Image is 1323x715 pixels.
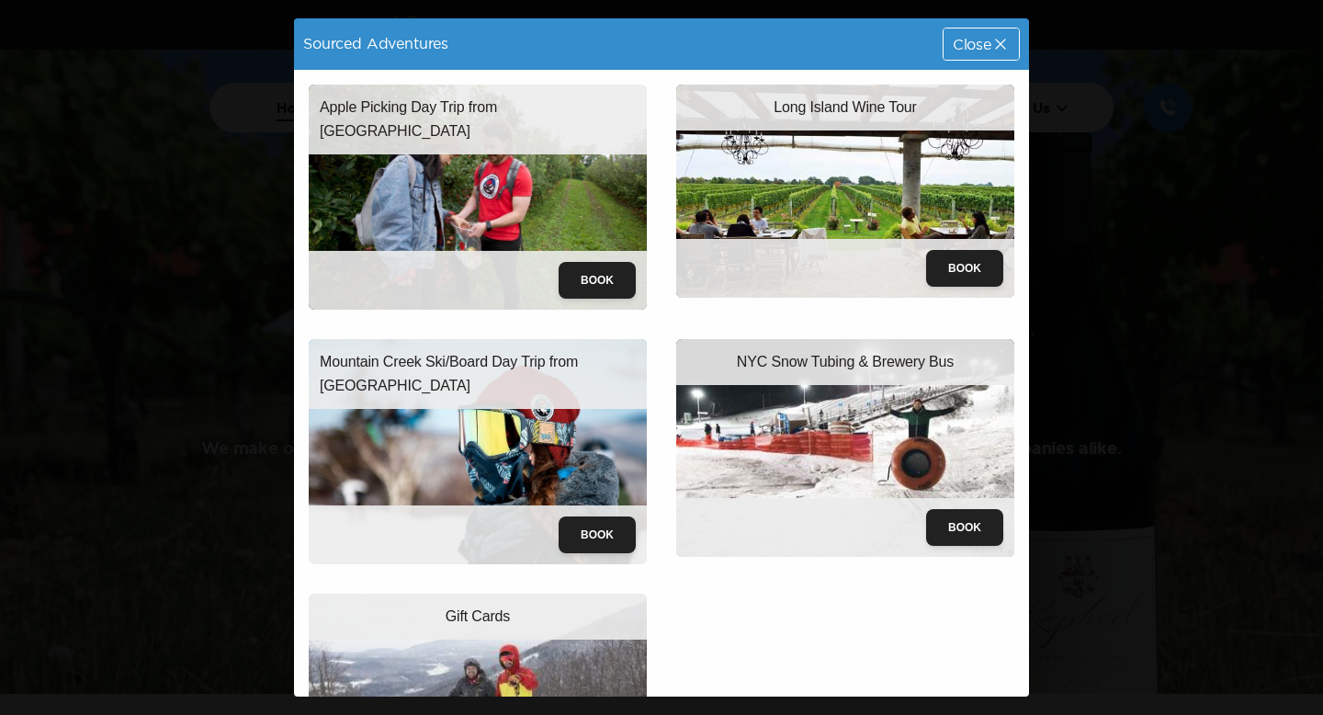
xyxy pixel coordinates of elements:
p: Mountain Creek Ski/Board Day Trip from [GEOGRAPHIC_DATA] [320,350,636,398]
button: Book [926,509,1003,546]
div: Sourced Adventures [294,26,458,62]
button: Book [926,250,1003,287]
img: mountain-creek-ski-trip.jpeg [309,339,647,564]
p: Apple Picking Day Trip from [GEOGRAPHIC_DATA] [320,96,636,143]
button: Book [559,516,636,553]
button: Book [559,262,636,299]
img: apple_picking.jpeg [309,85,647,310]
img: snowtubing-trip.jpeg [676,339,1014,557]
p: Gift Cards [446,605,510,629]
img: wine-tour-trip.jpeg [676,85,1014,298]
span: Close [953,37,991,51]
p: NYC Snow Tubing & Brewery Bus [737,350,954,374]
p: Long Island Wine Tour [774,96,917,119]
